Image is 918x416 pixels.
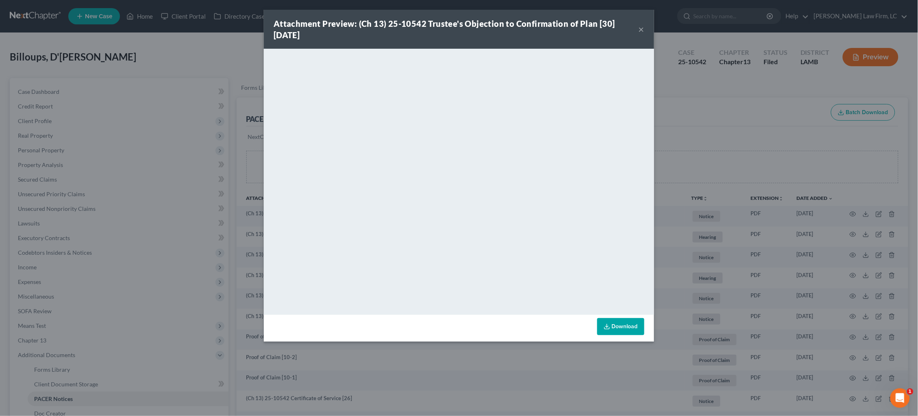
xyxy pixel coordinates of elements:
span: 1 [907,388,914,395]
iframe: <object ng-attr-data='[URL][DOMAIN_NAME]' type='application/pdf' width='100%' height='650px'></ob... [264,49,654,313]
iframe: Intercom live chat [890,388,910,408]
button: × [639,24,644,34]
strong: Attachment Preview: (Ch 13) 25-10542 Trustee's Objection to Confirmation of Plan [30] [DATE] [274,19,615,40]
a: Download [597,318,644,335]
